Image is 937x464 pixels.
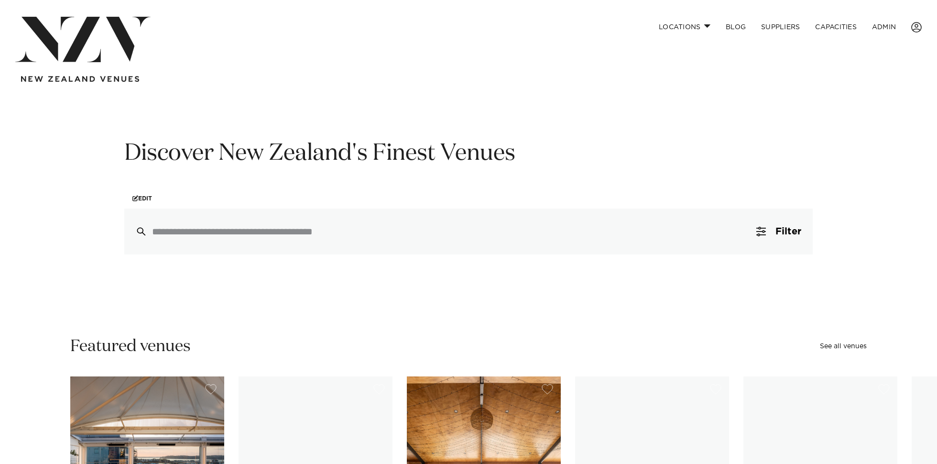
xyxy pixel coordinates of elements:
[753,17,807,37] a: SUPPLIERS
[15,17,151,62] img: nzv-logo.png
[124,188,160,209] a: Edit
[21,76,139,82] img: new-zealand-venues-text.png
[745,209,813,254] button: Filter
[807,17,864,37] a: Capacities
[124,139,813,169] h1: Discover New Zealand's Finest Venues
[70,336,191,357] h2: Featured venues
[820,343,867,350] a: See all venues
[775,227,801,236] span: Filter
[651,17,718,37] a: Locations
[864,17,904,37] a: ADMIN
[718,17,753,37] a: BLOG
